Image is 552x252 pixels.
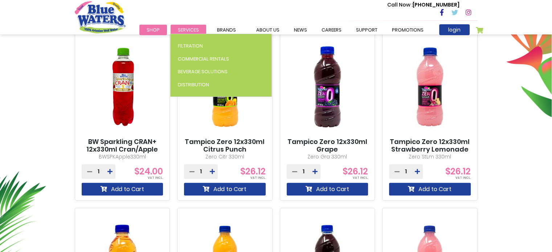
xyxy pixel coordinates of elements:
[387,1,459,9] p: [PHONE_NUMBER]
[389,36,471,138] img: Tampico Zero 12x330ml Strawberry Lemonade
[178,68,228,75] span: Beverage Solutions
[439,24,470,35] a: login
[287,36,368,138] img: Tampico Zero 12x330ml Grape
[82,138,163,153] a: BW Sparkling CRAN+ 12x330ml Cran/Apple
[287,25,314,35] a: News
[249,25,287,35] a: about us
[385,25,431,35] a: Promotions
[389,153,471,161] p: Zero StLm 330ml
[217,26,236,33] span: Brands
[178,55,229,62] span: Commercial Rentals
[287,183,368,195] button: Add to Cart
[343,165,368,177] span: $26.12
[314,25,349,35] a: careers
[134,165,163,177] span: $24.00
[349,25,385,35] a: support
[184,138,266,153] a: Tampico Zero 12x330ml Citrus Punch
[82,36,163,138] img: BW Sparkling CRAN+ 12x330ml Cran/Apple
[445,165,471,177] span: $26.12
[178,26,199,33] span: Services
[287,138,368,153] a: Tampico Zero 12x330ml Grape
[82,183,163,195] button: Add to Cart
[387,1,413,8] span: Call Now :
[240,165,266,177] span: $26.12
[82,153,163,161] p: BWSPKApple330ml
[178,42,203,49] span: Filtration
[75,1,126,33] a: store logo
[184,183,266,195] button: Add to Cart
[389,183,471,195] button: Add to Cart
[389,138,471,153] a: Tampico Zero 12x330ml Strawberry Lemonade
[147,26,160,33] span: Shop
[287,153,368,161] p: Zero Gra 330ml
[178,81,209,88] span: Distribution
[184,153,266,161] p: Zero Citr 330ml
